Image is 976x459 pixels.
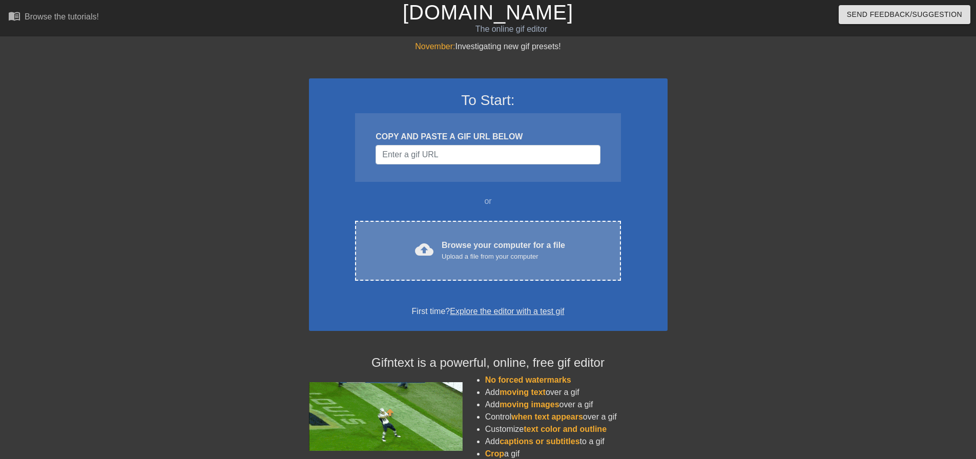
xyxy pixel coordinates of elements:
[485,449,504,458] span: Crop
[8,10,20,22] span: menu_book
[511,412,583,421] span: when text appears
[839,5,970,24] button: Send Feedback/Suggestion
[485,386,668,399] li: Add over a gif
[442,239,565,262] div: Browse your computer for a file
[322,305,654,318] div: First time?
[309,382,463,451] img: football_small.gif
[376,145,600,164] input: Username
[403,1,573,24] a: [DOMAIN_NAME]
[485,411,668,423] li: Control over a gif
[485,423,668,435] li: Customize
[330,23,692,35] div: The online gif editor
[8,10,99,26] a: Browse the tutorials!
[847,8,962,21] span: Send Feedback/Suggestion
[25,12,99,21] div: Browse the tutorials!
[309,356,668,370] h4: Gifntext is a powerful, online, free gif editor
[336,195,641,207] div: or
[500,437,579,446] span: captions or subtitles
[309,40,668,53] div: Investigating new gif presets!
[485,399,668,411] li: Add over a gif
[376,131,600,143] div: COPY AND PASTE A GIF URL BELOW
[500,400,559,409] span: moving images
[500,388,546,397] span: moving text
[450,307,564,316] a: Explore the editor with a test gif
[322,92,654,109] h3: To Start:
[442,252,565,262] div: Upload a file from your computer
[485,435,668,448] li: Add to a gif
[415,240,433,259] span: cloud_upload
[415,42,455,51] span: November:
[524,425,607,433] span: text color and outline
[485,375,571,384] span: No forced watermarks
